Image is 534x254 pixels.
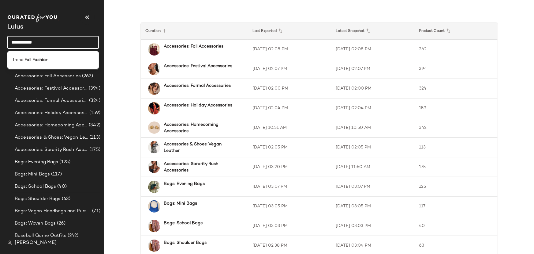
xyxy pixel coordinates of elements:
span: (71) [91,208,100,215]
span: n [46,57,48,63]
span: (324) [88,97,100,104]
td: 394 [414,59,498,79]
span: (40) [56,183,67,190]
td: 117 [414,197,498,216]
td: 175 [414,157,498,177]
img: 2749471_01_OM_2025-08-22.jpg [148,141,160,153]
span: Current Company Name [7,24,23,30]
img: 5124930_1152911.jpg [148,102,160,114]
img: 2727511_01_OM_2025-08-20.jpg [148,43,160,56]
img: 2638911_02_front_2025-08-27.jpg [148,200,160,213]
span: Trend: [12,57,24,63]
span: Accessories & Shoes: Vegan Leather [15,134,88,141]
img: cfy_white_logo.C9jOOHJF.svg [7,14,59,22]
b: Bags: Shoulder Bags [164,240,207,246]
td: [DATE] 03:03 PM [248,216,331,236]
span: (63) [61,195,71,202]
b: Bags: School Bags [164,220,203,226]
span: (242) [66,232,79,239]
th: Last Exported [248,22,331,40]
td: [DATE] 10:51 AM [248,118,331,138]
span: (175) [88,146,100,153]
img: 2735831_03_OM_2025-07-21.jpg [148,83,160,95]
span: (26) [56,220,65,227]
span: (159) [88,110,100,117]
b: Accessories: Sorority Rush Accessories [164,161,237,174]
td: [DATE] 11:50 AM [331,157,414,177]
td: [DATE] 03:05 PM [331,197,414,216]
span: Accessories: Formal Accessories [15,97,88,104]
img: 2698451_01_OM_2025-08-06.jpg [148,220,160,232]
td: 113 [414,138,498,157]
span: (342) [88,122,100,129]
th: Curation [141,22,248,40]
b: Bags: Mini Bags [164,200,197,207]
td: [DATE] 03:03 PM [331,216,414,236]
span: Bags: Evening Bags [15,159,58,166]
td: 40 [414,216,498,236]
b: Accessories & Shoes: Vegan Leather [164,141,237,154]
img: 2720031_01_OM_2025-08-05.jpg [148,63,160,75]
span: (113) [88,134,100,141]
td: [DATE] 03:20 PM [248,157,331,177]
td: [DATE] 02:07 PM [331,59,414,79]
td: [DATE] 03:05 PM [248,197,331,216]
b: Bags: Evening Bags [164,181,205,187]
img: 2720251_01_OM_2025-08-18.jpg [148,161,160,173]
td: [DATE] 02:00 PM [331,79,414,98]
td: 159 [414,98,498,118]
td: [DATE] 10:50 AM [331,118,414,138]
span: Baseball Game Outfits [15,232,66,239]
td: [DATE] 02:04 PM [331,98,414,118]
td: [DATE] 02:07 PM [248,59,331,79]
img: 11258681_2308911.jpg [148,121,160,134]
span: Accessories: Holiday Accessories [15,110,88,117]
img: 2698431_01_OM_2025-08-26.jpg [148,181,160,193]
td: [DATE] 02:08 PM [248,40,331,59]
img: 2698451_01_OM_2025-08-06.jpg [148,240,160,252]
td: [DATE] 02:05 PM [331,138,414,157]
td: [DATE] 02:04 PM [248,98,331,118]
td: [DATE] 03:07 PM [248,177,331,197]
img: svg%3e [7,241,12,245]
span: Accessories: Festival Accessories [15,85,88,92]
th: Latest Snapshot [331,22,414,40]
b: Accessories: Holiday Accessories [164,102,233,109]
b: Accessories: Homecoming Accessories [164,121,237,134]
span: Accessories: Sorority Rush Accessories [15,146,88,153]
b: Accessories: Festival Accessories [164,63,233,69]
td: 262 [414,40,498,59]
td: 342 [414,118,498,138]
span: (394) [88,85,100,92]
span: Bags: School Bags [15,183,56,190]
span: Bags: Woven Bags [15,220,56,227]
span: Accessories: Fall Accessories [15,73,81,80]
span: Bags: Mini Bags [15,171,50,178]
b: Accessories: Fall Accessories [164,43,224,50]
td: [DATE] 03:07 PM [331,177,414,197]
td: 125 [414,177,498,197]
b: Accessories: Formal Accessories [164,83,231,89]
span: Bags: Vegan Handbags and Purses [15,208,91,215]
span: Accessories: Homecoming Accessories [15,122,88,129]
td: 324 [414,79,498,98]
span: (125) [58,159,71,166]
td: [DATE] 02:08 PM [331,40,414,59]
td: [DATE] 02:00 PM [248,79,331,98]
span: [PERSON_NAME] [15,239,57,247]
span: Bags: Shoulder Bags [15,195,61,202]
span: (117) [50,171,62,178]
td: [DATE] 02:05 PM [248,138,331,157]
th: Product Count [414,22,498,40]
span: (262) [81,73,93,80]
b: Fall Fashio [24,57,46,63]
